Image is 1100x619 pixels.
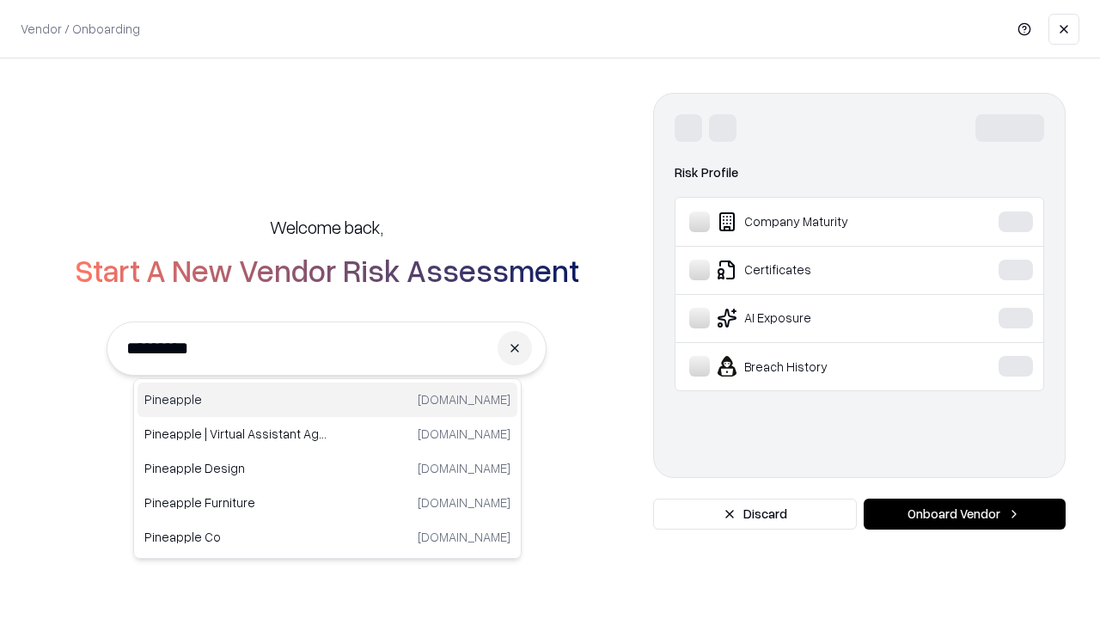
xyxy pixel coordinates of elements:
[689,356,946,377] div: Breach History
[144,390,327,408] p: Pineapple
[675,162,1044,183] div: Risk Profile
[133,378,522,559] div: Suggestions
[689,308,946,328] div: AI Exposure
[418,425,510,443] p: [DOMAIN_NAME]
[144,493,327,512] p: Pineapple Furniture
[653,499,857,530] button: Discard
[144,528,327,546] p: Pineapple Co
[21,20,140,38] p: Vendor / Onboarding
[418,528,510,546] p: [DOMAIN_NAME]
[270,215,383,239] h5: Welcome back,
[144,425,327,443] p: Pineapple | Virtual Assistant Agency
[144,459,327,477] p: Pineapple Design
[689,260,946,280] div: Certificates
[418,390,510,408] p: [DOMAIN_NAME]
[689,211,946,232] div: Company Maturity
[864,499,1066,530] button: Onboard Vendor
[418,493,510,512] p: [DOMAIN_NAME]
[75,253,579,287] h2: Start A New Vendor Risk Assessment
[418,459,510,477] p: [DOMAIN_NAME]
